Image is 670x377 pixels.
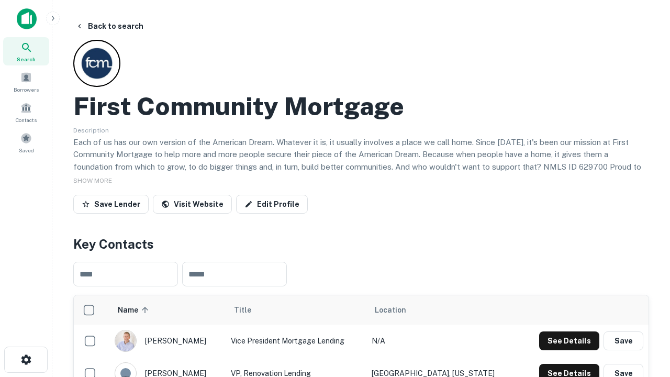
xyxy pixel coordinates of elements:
[226,325,366,357] td: Vice President Mortgage Lending
[234,304,265,316] span: Title
[73,177,112,184] span: SHOW MORE
[16,116,37,124] span: Contacts
[3,128,49,157] a: Saved
[366,295,518,325] th: Location
[17,8,37,29] img: capitalize-icon.png
[19,146,34,154] span: Saved
[109,295,226,325] th: Name
[115,330,220,352] div: [PERSON_NAME]
[618,260,670,310] iframe: Chat Widget
[71,17,148,36] button: Back to search
[14,85,39,94] span: Borrowers
[153,195,232,214] a: Visit Website
[236,195,308,214] a: Edit Profile
[604,331,643,350] button: Save
[73,235,649,253] h4: Key Contacts
[73,136,649,185] p: Each of us has our own version of the American Dream. Whatever it is, it usually involves a place...
[366,325,518,357] td: N/A
[118,304,152,316] span: Name
[115,330,136,351] img: 1520878720083
[3,37,49,65] a: Search
[17,55,36,63] span: Search
[73,127,109,134] span: Description
[3,68,49,96] a: Borrowers
[3,98,49,126] a: Contacts
[375,304,406,316] span: Location
[73,195,149,214] button: Save Lender
[73,91,404,121] h2: First Community Mortgage
[226,295,366,325] th: Title
[539,331,599,350] button: See Details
